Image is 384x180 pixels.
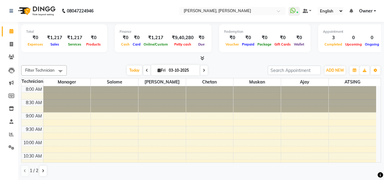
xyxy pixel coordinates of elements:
div: 0 [344,34,363,41]
span: Filter Technician [25,68,55,73]
span: Owner [359,8,372,14]
span: Fri [156,68,167,73]
span: Card [131,42,142,46]
div: Total [26,29,102,34]
div: ₹0 [256,34,273,41]
span: Cash [120,42,131,46]
div: 9:00 AM [25,113,43,119]
div: ₹0 [292,34,306,41]
span: Products [85,42,102,46]
span: ATSING [329,78,376,86]
span: Due [197,42,206,46]
span: Upcoming [344,42,363,46]
span: Completed [323,42,344,46]
button: ADD NEW [325,66,345,75]
div: ₹1,217 [65,34,85,41]
span: Voucher [224,42,240,46]
div: Redemption [224,29,306,34]
div: ₹0 [240,34,256,41]
span: Services [66,42,83,46]
div: 3 [323,34,344,41]
div: 10:30 AM [22,153,43,159]
span: Package [256,42,273,46]
div: 8:30 AM [25,100,43,106]
div: ₹0 [85,34,102,41]
span: Prepaid [240,42,256,46]
span: 1 / 2 [30,168,38,174]
div: ₹0 [120,34,131,41]
input: Search Appointment [268,66,321,75]
span: Sales [49,42,61,46]
div: ₹0 [26,34,45,41]
span: ADD NEW [326,68,344,73]
div: 0 [363,34,381,41]
div: 10:00 AM [22,140,43,146]
span: Muskan [233,78,281,86]
span: Chetan [186,78,233,86]
img: logo [15,2,57,19]
span: Online/Custom [142,42,169,46]
div: ₹1,217 [45,34,65,41]
span: Wallet [292,42,306,46]
span: [PERSON_NAME] [138,78,186,86]
div: ₹0 [131,34,142,41]
div: ₹9,40,280 [169,34,196,41]
span: Today [127,66,142,75]
b: 08047224946 [67,2,93,19]
span: Manager [43,78,91,86]
div: Technician [22,78,43,85]
div: 8:00 AM [25,86,43,93]
div: ₹0 [196,34,207,41]
div: ₹0 [224,34,240,41]
div: 9:30 AM [25,126,43,133]
span: Salome [91,78,138,86]
span: Expenses [26,42,45,46]
div: Finance [120,29,207,34]
span: Gift Cards [273,42,292,46]
span: Petty cash [173,42,193,46]
span: Ongoing [363,42,381,46]
span: ajay [281,78,328,86]
div: ₹1,217 [142,34,169,41]
div: ₹0 [273,34,292,41]
input: 2025-10-03 [167,66,197,75]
